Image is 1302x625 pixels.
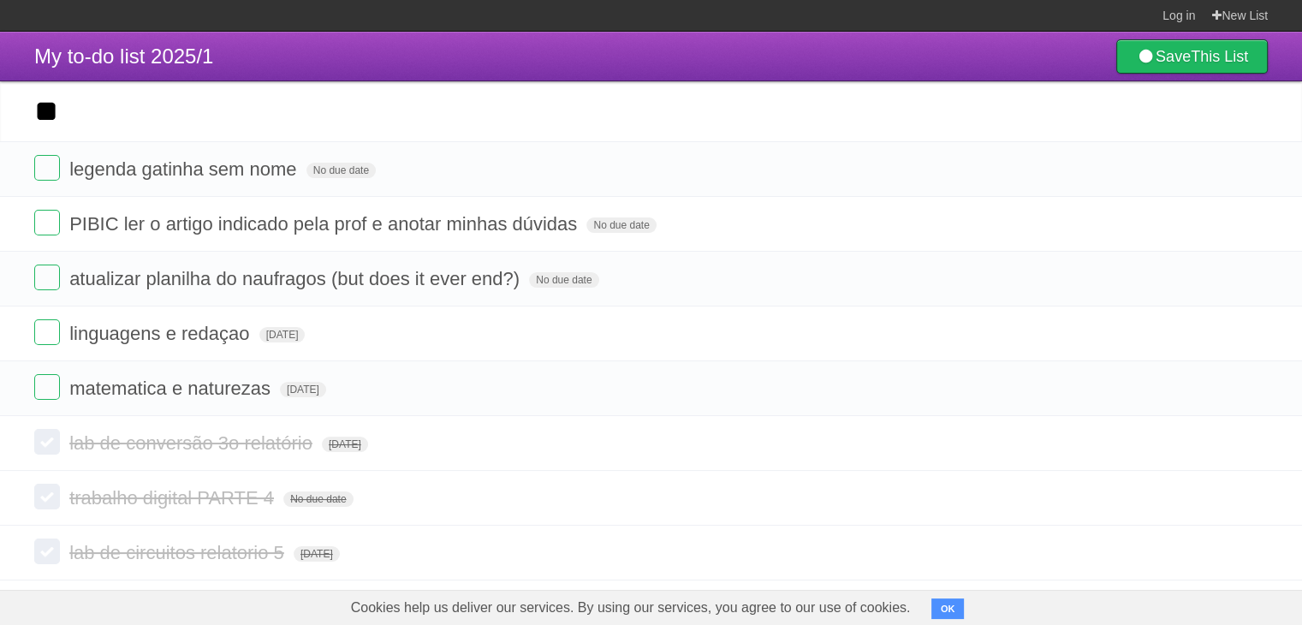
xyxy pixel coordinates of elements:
[69,158,300,180] span: legenda gatinha sem nome
[283,491,353,507] span: No due date
[69,432,317,454] span: lab de conversão 3o relatório
[34,265,60,290] label: Done
[34,210,60,235] label: Done
[69,323,253,344] span: linguagens e redaçao
[334,591,928,625] span: Cookies help us deliver our services. By using our services, you agree to our use of cookies.
[1116,39,1268,74] a: SaveThis List
[69,378,275,399] span: matematica e naturezas
[34,539,60,564] label: Done
[69,268,524,289] span: atualizar planilha do naufragos (but does it ever end?)
[294,546,340,562] span: [DATE]
[529,272,598,288] span: No due date
[259,327,306,342] span: [DATE]
[34,319,60,345] label: Done
[34,429,60,455] label: Done
[34,45,213,68] span: My to-do list 2025/1
[34,374,60,400] label: Done
[69,542,288,563] span: lab de circuitos relatorio 5
[69,213,581,235] span: PIBIC ler o artigo indicado pela prof e anotar minhas dúvidas
[34,484,60,509] label: Done
[931,598,965,619] button: OK
[69,487,278,509] span: trabalho digital PARTE 4
[280,382,326,397] span: [DATE]
[1191,48,1248,65] b: This List
[586,217,656,233] span: No due date
[306,163,376,178] span: No due date
[322,437,368,452] span: [DATE]
[34,155,60,181] label: Done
